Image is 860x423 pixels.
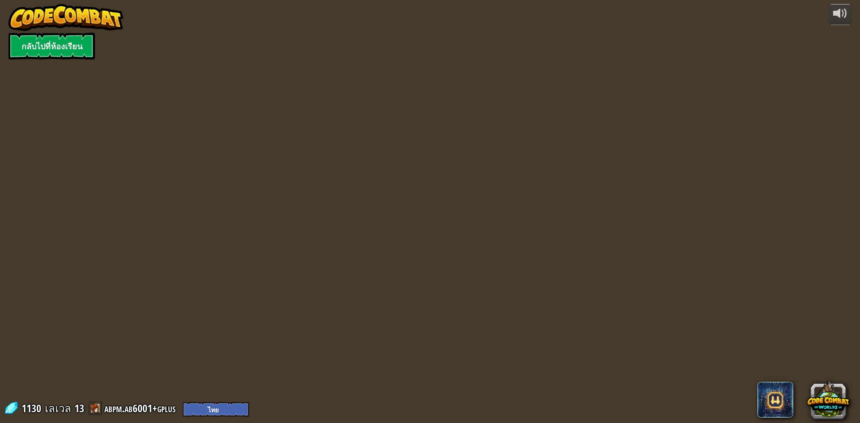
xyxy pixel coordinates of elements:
a: กลับไปที่ห้องเรียน [9,33,95,60]
span: 13 [74,401,84,415]
span: เลเวล [45,401,71,416]
a: abpm.ab6001+gplus [104,401,178,415]
button: ปรับระดับเสียง [829,4,851,25]
img: CodeCombat - Learn how to code by playing a game [9,4,123,31]
span: 1130 [21,401,44,415]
